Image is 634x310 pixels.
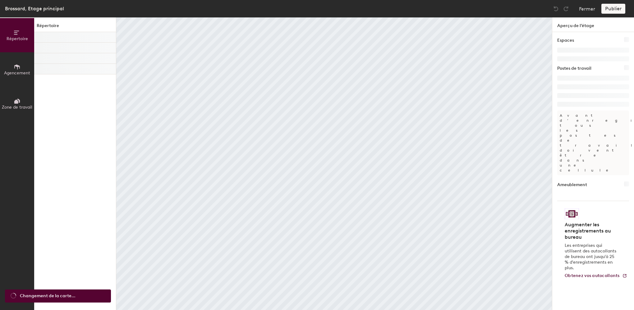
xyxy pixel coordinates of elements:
[565,273,627,279] a: Obtenez vos autocollants
[20,293,76,299] span: Changement de la carte…
[557,65,591,72] h1: Postes de travail
[557,37,574,44] h1: Espaces
[563,6,569,12] img: Redo
[552,17,634,32] h1: Aperçu de l’étage
[565,273,620,278] span: Obtenez vos autocollants
[579,4,595,14] button: Fermer
[34,22,116,32] h1: Répertoire
[2,105,32,110] span: Zone de travail
[7,36,28,41] span: Répertoire
[4,70,30,76] span: Agencement
[565,243,618,271] p: Les entreprises qui utilisent des autocollants de bureau ont jusqu'à 25 % d'enregistrements en plus.
[5,5,64,12] div: Brossard, Etage principal
[565,222,618,240] h4: Augmenter les enregistrements au bureau
[553,6,559,12] img: Undo
[557,110,629,175] p: Avant d’enregistrer, tous les postes de travail doivent être dans une cellule
[116,17,552,310] canvas: Map
[557,181,587,188] h1: Ameublement
[565,209,579,219] img: Logo autocollant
